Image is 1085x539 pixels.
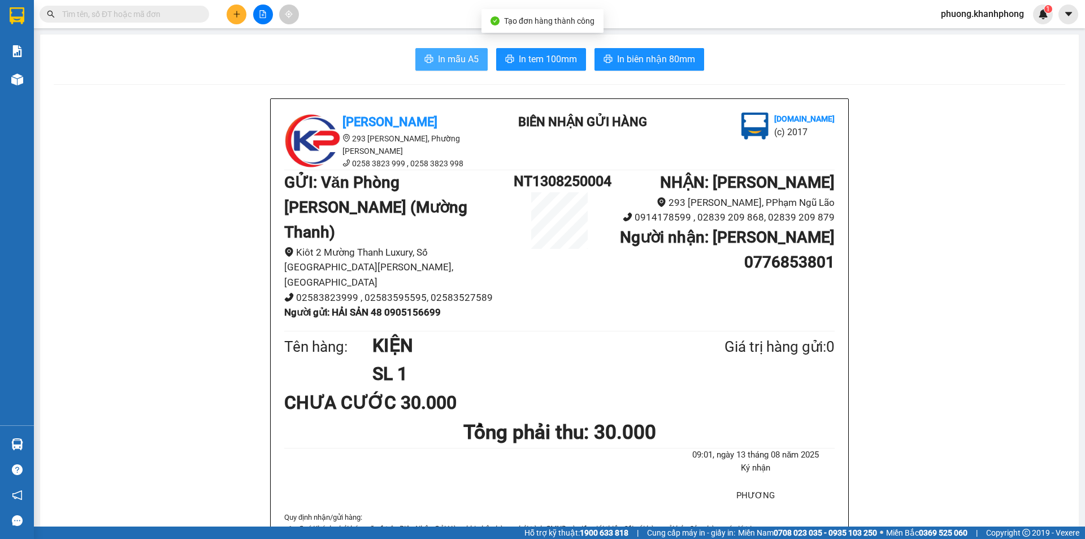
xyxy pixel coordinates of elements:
[372,360,670,388] h1: SL 1
[580,528,628,537] strong: 1900 633 818
[660,173,835,192] b: NHẬN : [PERSON_NAME]
[10,7,24,24] img: logo-vxr
[372,331,670,360] h1: KIỆN
[1058,5,1078,24] button: caret-down
[284,173,467,242] b: GỬI : Văn Phòng [PERSON_NAME] (Mường Thanh)
[62,8,196,20] input: Tìm tên, số ĐT hoặc mã đơn
[11,45,23,57] img: solution-icon
[886,527,967,539] span: Miền Bắc
[342,159,350,167] span: phone
[657,197,666,207] span: environment
[524,527,628,539] span: Hỗ trợ kỹ thuật:
[623,212,632,222] span: phone
[518,115,647,129] b: BIÊN NHẬN GỬI HÀNG
[284,113,341,169] img: logo.jpg
[774,125,835,139] li: (c) 2017
[284,417,835,448] h1: Tổng phải thu: 30.000
[12,515,23,526] span: message
[1044,5,1052,13] sup: 1
[637,527,639,539] span: |
[284,389,466,417] div: CHƯA CƯỚC 30.000
[284,132,488,157] li: 293 [PERSON_NAME], Phường [PERSON_NAME]
[78,62,140,96] b: 293 [PERSON_NAME], PPhạm Ngũ Lão
[11,74,23,85] img: warehouse-icon
[284,307,441,318] b: Người gửi : HẢI SẢN 48 0905156699
[604,54,613,65] span: printer
[504,16,594,25] span: Tạo đơn hàng thành công
[677,489,835,503] li: PHƯƠNG
[505,54,514,65] span: printer
[284,245,514,290] li: Kiôt 2 Mường Thanh Luxury, Số [GEOGRAPHIC_DATA][PERSON_NAME], [GEOGRAPHIC_DATA]
[78,48,150,61] li: VP [PERSON_NAME]
[1064,9,1074,19] span: caret-down
[605,210,835,225] li: 0914178599 , 02839 209 868, 02839 209 879
[976,527,978,539] span: |
[677,449,835,462] li: 09:01, ngày 13 tháng 08 năm 2025
[774,114,835,123] b: [DOMAIN_NAME]
[253,5,273,24] button: file-add
[617,52,695,66] span: In biên nhận 80mm
[285,10,293,18] span: aim
[298,524,752,533] i: Quý Khách phải báo mã số trên Biên Nhận Gửi Hàng khi nhận hàng, phải trình CMND và giấy giới thiệ...
[284,290,514,305] li: 02583823999 , 02583595595, 02583527589
[284,157,488,170] li: 0258 3823 999 , 0258 3823 998
[424,54,433,65] span: printer
[6,6,164,27] li: [PERSON_NAME]
[233,10,241,18] span: plus
[6,48,78,85] li: VP Văn Phòng [PERSON_NAME] (Mường Thanh)
[438,52,479,66] span: In mẫu A5
[519,52,577,66] span: In tem 100mm
[259,10,267,18] span: file-add
[415,48,488,71] button: printerIn mẫu A5
[12,490,23,501] span: notification
[491,16,500,25] span: check-circle
[1022,529,1030,537] span: copyright
[670,335,835,359] div: Giá trị hàng gửi: 0
[284,247,294,257] span: environment
[284,292,294,302] span: phone
[620,228,835,271] b: Người nhận : [PERSON_NAME] 0776853801
[342,134,350,142] span: environment
[605,195,835,210] li: 293 [PERSON_NAME], PPhạm Ngũ Lão
[47,10,55,18] span: search
[919,528,967,537] strong: 0369 525 060
[6,6,45,45] img: logo.jpg
[1046,5,1050,13] span: 1
[1038,9,1048,19] img: icon-new-feature
[594,48,704,71] button: printerIn biên nhận 80mm
[78,63,86,71] span: environment
[932,7,1033,21] span: phuong.khanhphong
[12,464,23,475] span: question-circle
[514,170,605,192] h1: NT1308250004
[284,335,372,359] div: Tên hàng:
[741,113,769,140] img: logo.jpg
[227,5,246,24] button: plus
[11,438,23,450] img: warehouse-icon
[279,5,299,24] button: aim
[880,531,883,535] span: ⚪️
[647,527,735,539] span: Cung cấp máy in - giấy in:
[774,528,877,537] strong: 0708 023 035 - 0935 103 250
[738,527,877,539] span: Miền Nam
[677,462,835,475] li: Ký nhận
[496,48,586,71] button: printerIn tem 100mm
[342,115,437,129] b: [PERSON_NAME]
